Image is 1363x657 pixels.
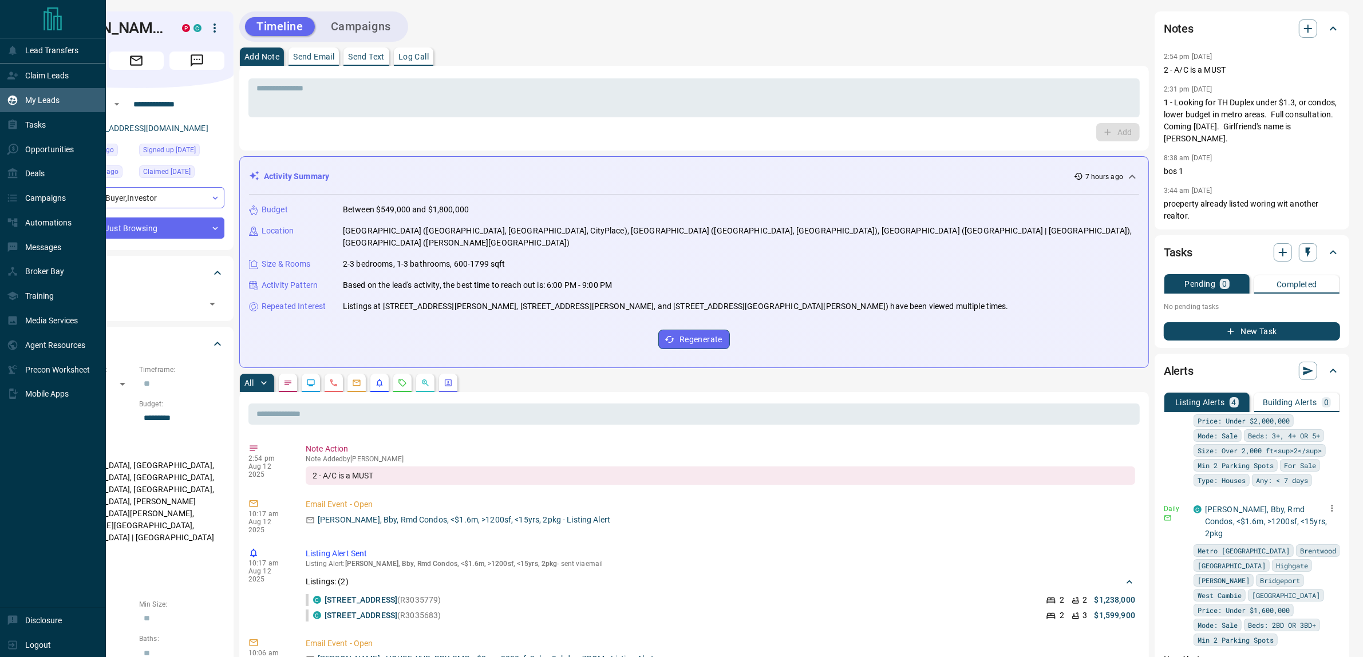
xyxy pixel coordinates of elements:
[262,279,318,291] p: Activity Pattern
[48,565,224,575] p: Motivation:
[262,204,288,216] p: Budget
[1300,545,1336,556] span: Brentwood
[658,330,730,349] button: Regenerate
[313,611,321,619] div: condos.ca
[352,378,361,387] svg: Emails
[306,571,1135,592] div: Listings: (2)
[48,330,224,358] div: Criteria
[306,560,1135,568] p: Listing Alert : - sent via email
[306,576,349,588] p: Listings: ( 2 )
[1060,594,1064,606] p: 2
[1060,609,1064,622] p: 2
[1198,589,1242,601] span: West Cambie
[169,52,224,70] span: Message
[1164,239,1340,266] div: Tasks
[244,53,279,61] p: Add Note
[139,144,224,160] div: Fri Mar 09 2018
[1164,154,1212,162] p: 8:38 am [DATE]
[283,378,293,387] svg: Notes
[1248,430,1320,441] span: Beds: 3+, 4+ OR 5+
[1164,357,1340,385] div: Alerts
[306,638,1135,650] p: Email Event - Open
[325,594,441,606] p: (R3035779)
[325,595,397,604] a: [STREET_ADDRESS]
[1184,280,1215,288] p: Pending
[48,217,224,239] div: Just Browsing
[306,443,1135,455] p: Note Action
[139,165,224,181] div: Thu Jun 19 2025
[421,378,430,387] svg: Opportunities
[262,300,326,312] p: Repeated Interest
[1205,505,1327,538] a: [PERSON_NAME], Bby, Rmd Condos, <$1.6m, >1200sf, <15yrs, 2pkg
[1198,445,1322,456] span: Size: Over 2,000 ft<sup>2</sup>
[318,514,610,526] p: [PERSON_NAME], Bby, Rmd Condos, <$1.6m, >1200sf, <15yrs, 2pkg - Listing Alert
[1083,594,1088,606] p: 2
[1164,97,1340,145] p: 1 - Looking for TH Duplex under $1.3, or condos, lower budget in metro areas. Full consultation. ...
[1256,474,1308,486] span: Any: < 7 days
[1260,575,1300,586] span: Bridgeport
[1164,15,1340,42] div: Notes
[193,24,202,32] div: condos.ca
[1284,460,1316,471] span: For Sale
[1164,165,1340,177] p: bos 1
[48,259,224,287] div: Tags
[1198,545,1290,556] span: Metro [GEOGRAPHIC_DATA]
[1198,430,1238,441] span: Mode: Sale
[1324,398,1329,406] p: 0
[1198,460,1274,471] span: Min 2 Parking Spots
[343,204,469,216] p: Between $549,000 and $1,800,000
[1164,514,1172,522] svg: Email
[1198,560,1266,571] span: [GEOGRAPHIC_DATA]
[110,97,124,111] button: Open
[325,611,397,620] a: [STREET_ADDRESS]
[343,258,505,270] p: 2-3 bedrooms, 1-3 bathrooms, 600-1799 sqft
[343,300,1009,312] p: Listings at [STREET_ADDRESS][PERSON_NAME], [STREET_ADDRESS][PERSON_NAME], and [STREET_ADDRESS][GE...
[313,596,321,604] div: condos.ca
[1164,504,1187,514] p: Daily
[345,560,558,568] span: [PERSON_NAME], Bby, Rmd Condos, <$1.6m, >1200sf, <15yrs, 2pkg
[248,510,289,518] p: 10:17 am
[1194,505,1202,513] div: condos.ca
[182,24,190,32] div: property.ca
[1198,415,1290,426] span: Price: Under $2,000,000
[306,498,1135,510] p: Email Event - Open
[1164,64,1340,76] p: 2 - A/C is a MUST
[1198,474,1246,486] span: Type: Houses
[1095,594,1135,606] p: $1,238,000
[248,567,289,583] p: Aug 12 2025
[1164,362,1194,380] h2: Alerts
[1085,172,1123,182] p: 7 hours ago
[143,144,196,156] span: Signed up [DATE]
[245,17,315,36] button: Timeline
[306,548,1135,560] p: Listing Alert Sent
[1198,634,1274,646] span: Min 2 Parking Spots
[79,124,208,133] a: [EMAIL_ADDRESS][DOMAIN_NAME]
[249,166,1139,187] div: Activity Summary7 hours ago
[325,609,441,622] p: (R3035683)
[306,455,1135,463] p: Note Added by [PERSON_NAME]
[1263,398,1317,406] p: Building Alerts
[264,171,329,183] p: Activity Summary
[306,378,315,387] svg: Lead Browsing Activity
[48,19,165,37] h1: [PERSON_NAME]
[48,187,224,208] div: Buyer , Investor
[139,599,224,609] p: Min Size:
[398,378,407,387] svg: Requests
[48,446,224,456] p: Areas Searched:
[248,559,289,567] p: 10:17 am
[1083,609,1088,622] p: 3
[343,279,612,291] p: Based on the lead's activity, the best time to reach out is: 6:00 PM - 9:00 PM
[248,649,289,657] p: 10:06 am
[248,518,289,534] p: Aug 12 2025
[1164,243,1192,262] h2: Tasks
[248,454,289,462] p: 2:54 pm
[1175,398,1225,406] p: Listing Alerts
[1164,19,1194,38] h2: Notes
[1198,619,1238,631] span: Mode: Sale
[1232,398,1236,406] p: 4
[348,53,385,61] p: Send Text
[1277,280,1317,288] p: Completed
[1222,280,1227,288] p: 0
[1164,198,1340,222] p: proeperty already listed woring wit another realtor.
[139,365,224,375] p: Timeframe:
